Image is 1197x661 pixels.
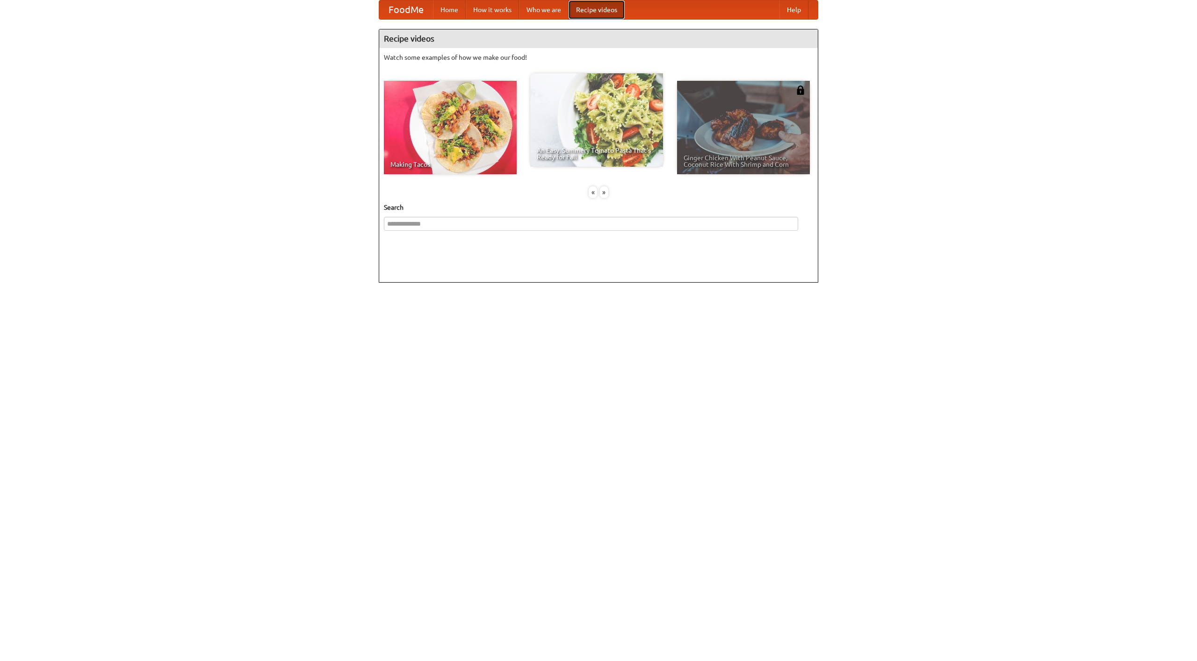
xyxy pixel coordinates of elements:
a: FoodMe [379,0,433,19]
p: Watch some examples of how we make our food! [384,53,813,62]
div: » [600,186,608,198]
h4: Recipe videos [379,29,818,48]
a: Help [779,0,808,19]
img: 483408.png [796,85,805,95]
a: An Easy, Summery Tomato Pasta That's Ready for Fall [530,73,663,167]
div: « [589,186,597,198]
a: Making Tacos [384,81,517,174]
span: An Easy, Summery Tomato Pasta That's Ready for Fall [537,147,656,160]
a: How it works [466,0,519,19]
a: Home [433,0,466,19]
span: Making Tacos [390,161,510,168]
a: Recipe videos [569,0,625,19]
h5: Search [384,203,813,212]
a: Who we are [519,0,569,19]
